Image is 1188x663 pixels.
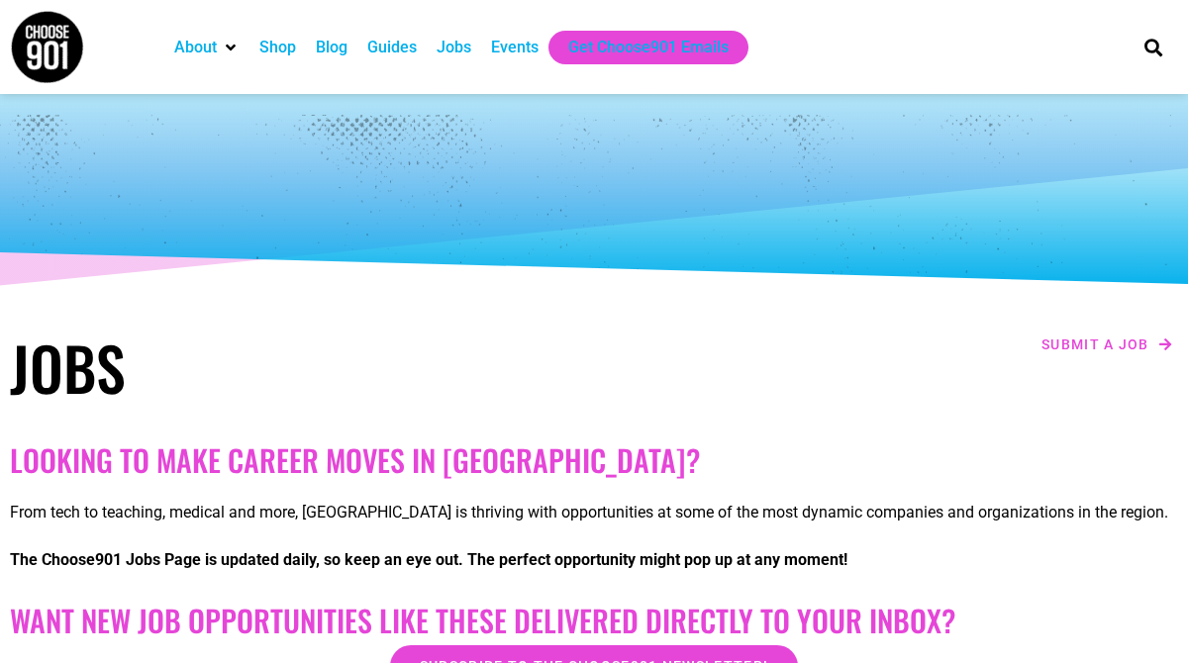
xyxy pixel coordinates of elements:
a: Blog [316,36,347,59]
h2: Want New Job Opportunities like these Delivered Directly to your Inbox? [10,603,1178,638]
div: Search [1138,31,1170,63]
nav: Main nav [164,31,1111,64]
a: Events [491,36,539,59]
a: About [174,36,217,59]
h2: Looking to make career moves in [GEOGRAPHIC_DATA]? [10,442,1178,478]
a: Jobs [437,36,471,59]
a: Submit a job [1036,331,1178,357]
p: From tech to teaching, medical and more, [GEOGRAPHIC_DATA] is thriving with opportunities at some... [10,501,1178,524]
a: Shop [259,36,296,59]
h1: Jobs [10,331,584,403]
a: Get Choose901 Emails [568,36,729,59]
span: Submit a job [1041,337,1149,351]
a: Guides [367,36,417,59]
strong: The Choose901 Jobs Page is updated daily, so keep an eye out. The perfect opportunity might pop u... [10,550,847,569]
div: About [164,31,249,64]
